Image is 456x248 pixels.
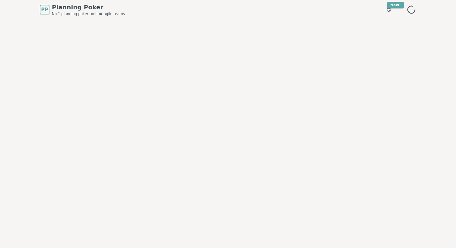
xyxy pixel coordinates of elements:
button: New! [384,4,394,15]
span: Planning Poker [52,3,125,11]
span: No.1 planning poker tool for agile teams [52,11,125,16]
span: PP [41,6,48,13]
div: New! [387,2,404,8]
a: PPPlanning PokerNo.1 planning poker tool for agile teams [40,3,125,16]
